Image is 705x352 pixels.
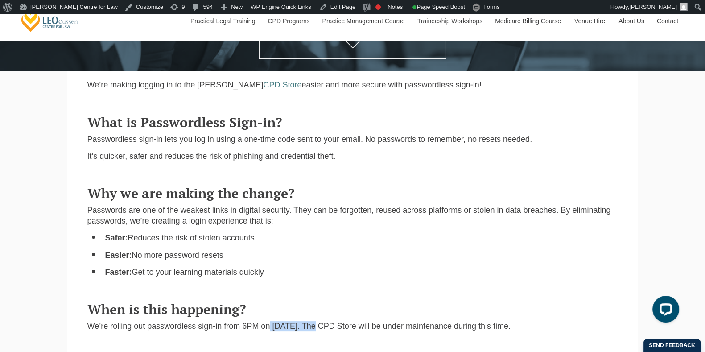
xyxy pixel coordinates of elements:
[20,7,79,33] a: [PERSON_NAME] Centre for Law
[375,4,381,10] div: Focus keyphrase not set
[105,233,128,242] strong: Safer:
[184,2,261,40] a: Practical Legal Training
[488,2,568,40] a: Medicare Billing Course
[650,2,685,40] a: Contact
[316,2,411,40] a: Practice Management Course
[645,292,683,330] iframe: LiveChat chat widget
[87,321,618,331] p: We’re rolling out passwordless sign-in from 6PM on [DATE]. The CPD Store will be under maintenanc...
[105,251,132,260] strong: Easier:
[87,184,295,202] strong: Why we are making the change?
[263,80,301,89] a: CPD Store
[87,205,618,226] p: Passwords are one of the weakest links in digital security. They can be forgotten, reused across ...
[105,233,618,243] li: Reduces the risk of stolen accounts
[87,302,618,317] h3: When is this happening?
[629,4,677,10] span: [PERSON_NAME]
[261,2,315,40] a: CPD Programs
[568,2,612,40] a: Venue Hire
[87,151,618,162] p: It’s quicker, safer and reduces the risk of phishing and credential theft.
[87,115,618,130] h3: What is Passwordless Sign-in?
[87,134,618,145] p: Passwordless sign-in lets you log in using a one-time code sent to your email. No passwords to re...
[87,80,618,90] p: We’re making logging in to the [PERSON_NAME] easier and more secure with passwordless sign-in!
[105,268,132,277] strong: Faster:
[105,267,618,277] li: Get to your learning materials quickly
[105,250,618,261] li: No more password resets
[612,2,650,40] a: About Us
[411,2,488,40] a: Traineeship Workshops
